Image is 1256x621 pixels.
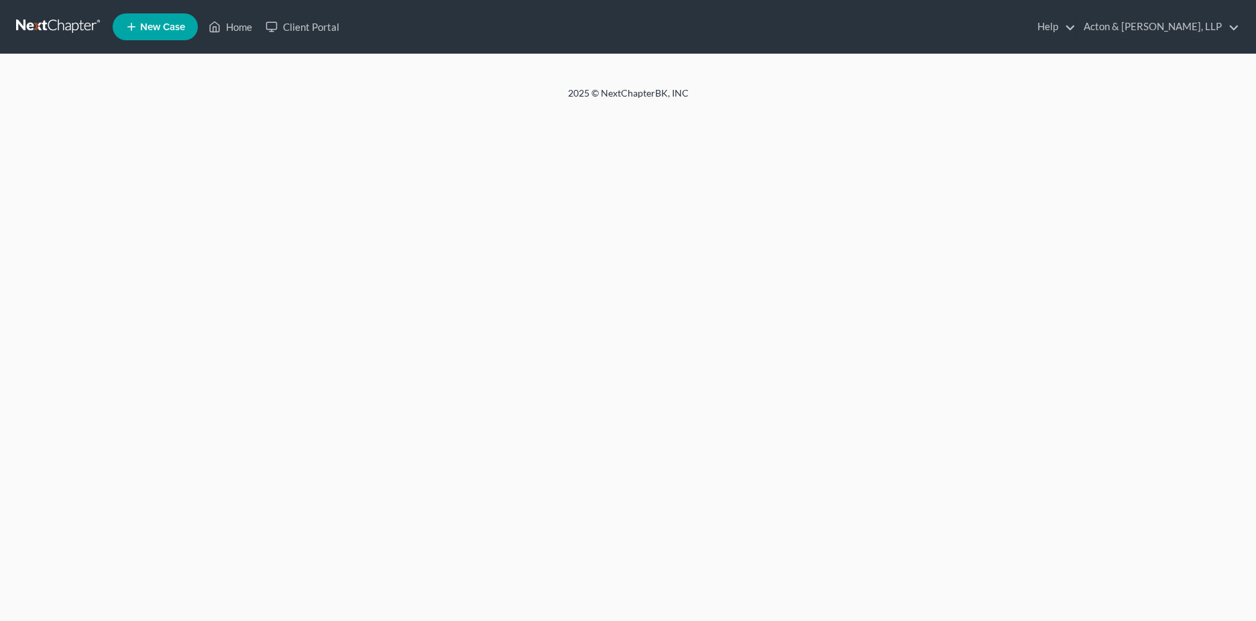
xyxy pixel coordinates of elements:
[1077,15,1239,39] a: Acton & [PERSON_NAME], LLP
[246,87,1011,111] div: 2025 © NextChapterBK, INC
[1031,15,1076,39] a: Help
[202,15,259,39] a: Home
[259,15,346,39] a: Client Portal
[113,13,198,40] new-legal-case-button: New Case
